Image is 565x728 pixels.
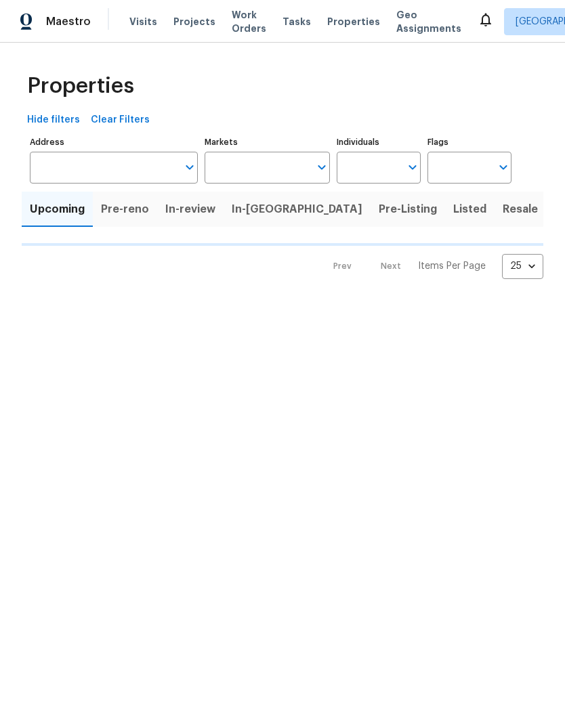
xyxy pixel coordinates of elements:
button: Hide filters [22,108,85,133]
span: Pre-Listing [379,200,437,219]
label: Address [30,138,198,146]
span: Listed [453,200,486,219]
label: Markets [205,138,331,146]
span: In-review [165,200,215,219]
span: Tasks [282,17,311,26]
span: Resale [503,200,538,219]
button: Open [180,158,199,177]
span: Maestro [46,15,91,28]
div: 25 [502,249,543,284]
span: Work Orders [232,8,266,35]
span: Properties [327,15,380,28]
span: Hide filters [27,112,80,129]
span: Visits [129,15,157,28]
p: Items Per Page [418,259,486,273]
span: Projects [173,15,215,28]
nav: Pagination Navigation [320,254,543,279]
label: Individuals [337,138,421,146]
span: In-[GEOGRAPHIC_DATA] [232,200,362,219]
span: Pre-reno [101,200,149,219]
button: Open [312,158,331,177]
label: Flags [427,138,511,146]
span: Geo Assignments [396,8,461,35]
button: Open [403,158,422,177]
span: Properties [27,79,134,93]
span: Clear Filters [91,112,150,129]
button: Clear Filters [85,108,155,133]
button: Open [494,158,513,177]
span: Upcoming [30,200,85,219]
